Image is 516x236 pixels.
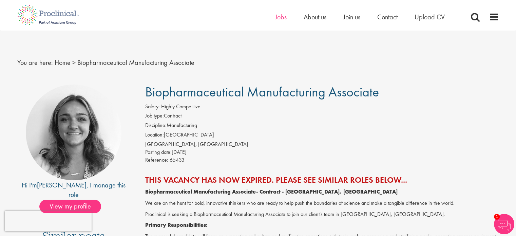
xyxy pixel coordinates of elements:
[17,180,130,200] div: Hi I'm , I manage this role
[145,148,499,156] div: [DATE]
[145,148,172,156] span: Posting date:
[170,156,185,163] span: 65433
[77,58,194,67] span: Biopharmaceutical Manufacturing Associate
[39,201,108,210] a: View my profile
[145,188,256,195] strong: Biopharmaceutical Manufacturing Associate
[145,83,379,101] span: Biopharmaceutical Manufacturing Associate
[145,211,499,218] p: Proclinical is seeking a Biopharmaceutical Manufacturing Associate to join our client's team in [...
[343,13,360,21] a: Join us
[26,85,121,180] img: imeage of recruiter Jackie Cerchio
[55,58,71,67] a: breadcrumb link
[39,200,101,213] span: View my profile
[37,181,87,189] a: [PERSON_NAME]
[145,122,499,131] li: Manufacturing
[304,13,326,21] a: About us
[145,112,164,120] label: Job type:
[145,141,499,148] div: [GEOGRAPHIC_DATA], [GEOGRAPHIC_DATA]
[256,188,398,195] strong: - Contract - [GEOGRAPHIC_DATA], [GEOGRAPHIC_DATA]
[145,112,499,122] li: Contract
[415,13,445,21] a: Upload CV
[145,156,168,164] label: Reference:
[5,211,92,231] iframe: reCAPTCHA
[145,131,164,139] label: Location:
[494,214,500,220] span: 1
[145,131,499,141] li: [GEOGRAPHIC_DATA]
[145,103,160,111] label: Salary:
[145,221,208,229] strong: Primary Responsibilities:
[275,13,287,21] a: Jobs
[17,58,53,67] span: You are here:
[145,199,499,207] p: We are on the hunt for bold, innovative thinkers who are ready to help push the boundaries of sci...
[161,103,200,110] span: Highly Competitive
[494,214,514,234] img: Chatbot
[145,176,499,184] h2: This vacancy has now expired. Please see similar roles below...
[145,122,167,129] label: Discipline:
[72,58,76,67] span: >
[377,13,398,21] a: Contact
